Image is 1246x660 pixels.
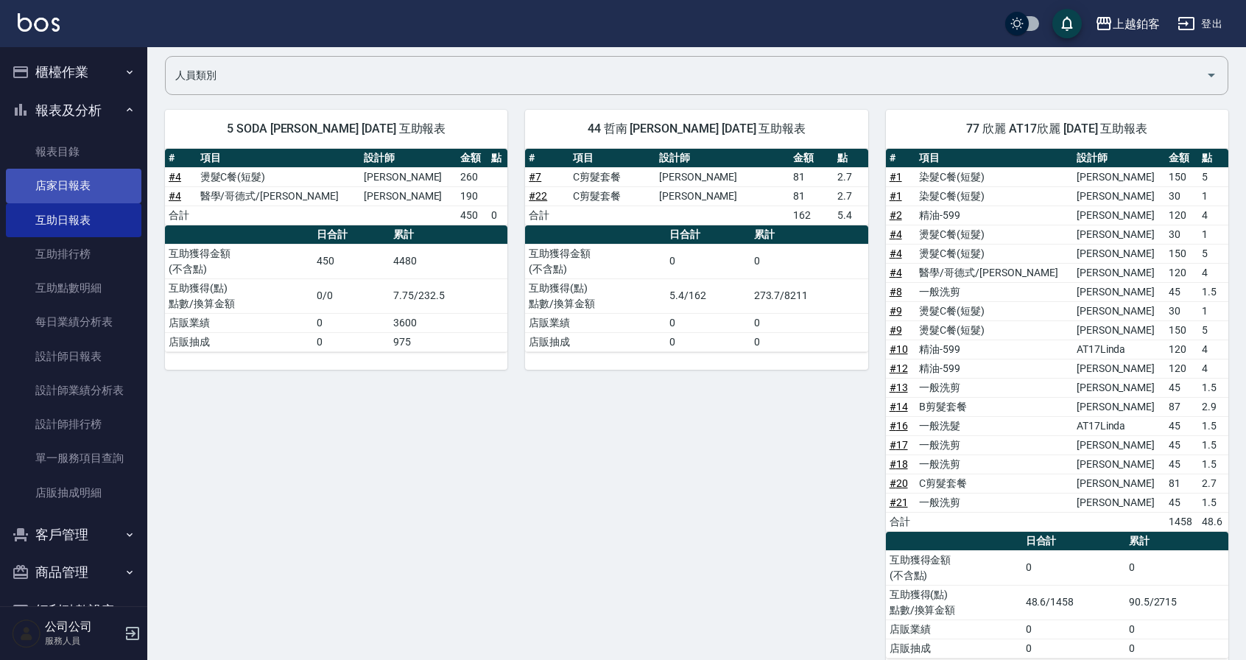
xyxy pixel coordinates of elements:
[390,244,507,278] td: 4480
[1022,550,1125,585] td: 0
[666,332,750,351] td: 0
[1073,493,1165,512] td: [PERSON_NAME]
[1073,320,1165,340] td: [PERSON_NAME]
[569,167,655,186] td: C剪髮套餐
[1165,454,1198,474] td: 45
[457,167,488,186] td: 260
[6,305,141,339] a: 每日業績分析表
[525,244,666,278] td: 互助獲得金額 (不含點)
[890,477,908,489] a: #20
[525,313,666,332] td: 店販業績
[904,122,1211,136] span: 77 欣麗 AT17欣麗 [DATE] 互助報表
[543,122,850,136] span: 44 哲南 [PERSON_NAME] [DATE] 互助報表
[890,439,908,451] a: #17
[525,332,666,351] td: 店販抽成
[1073,149,1165,168] th: 設計師
[1165,320,1198,340] td: 150
[1198,378,1228,397] td: 1.5
[886,639,1022,658] td: 店販抽成
[915,474,1072,493] td: C剪髮套餐
[655,149,789,168] th: 設計師
[1073,378,1165,397] td: [PERSON_NAME]
[6,169,141,203] a: 店家日報表
[165,313,313,332] td: 店販業績
[890,190,902,202] a: #1
[18,13,60,32] img: Logo
[886,532,1228,659] table: a dense table
[1113,15,1160,33] div: 上越鉑客
[1198,206,1228,225] td: 4
[834,206,868,225] td: 5.4
[6,476,141,510] a: 店販抽成明細
[915,186,1072,206] td: 染髮C餐(短髮)
[789,167,833,186] td: 81
[525,206,569,225] td: 合計
[360,167,457,186] td: [PERSON_NAME]
[1165,263,1198,282] td: 120
[457,206,488,225] td: 450
[6,237,141,271] a: 互助排行榜
[390,332,507,351] td: 975
[1198,435,1228,454] td: 1.5
[890,496,908,508] a: #21
[1165,512,1198,531] td: 1458
[890,382,908,393] a: #13
[915,378,1072,397] td: 一般洗剪
[1198,340,1228,359] td: 4
[6,91,141,130] button: 報表及分析
[655,186,789,206] td: [PERSON_NAME]
[1198,320,1228,340] td: 5
[1198,359,1228,378] td: 4
[1073,474,1165,493] td: [PERSON_NAME]
[165,332,313,351] td: 店販抽成
[1022,532,1125,551] th: 日合計
[172,63,1200,88] input: 人員名稱
[1198,416,1228,435] td: 1.5
[915,149,1072,168] th: 項目
[890,343,908,355] a: #10
[750,332,868,351] td: 0
[915,301,1072,320] td: 燙髮C餐(短髮)
[1073,435,1165,454] td: [PERSON_NAME]
[6,340,141,373] a: 設計師日報表
[1165,435,1198,454] td: 45
[890,286,902,298] a: #8
[1198,512,1228,531] td: 48.6
[886,149,1228,532] table: a dense table
[313,225,390,245] th: 日合計
[666,244,750,278] td: 0
[529,171,541,183] a: #7
[45,619,120,634] h5: 公司公司
[1198,282,1228,301] td: 1.5
[457,186,488,206] td: 190
[12,619,41,648] img: Person
[890,401,908,412] a: #14
[1073,244,1165,263] td: [PERSON_NAME]
[165,149,507,225] table: a dense table
[886,619,1022,639] td: 店販業績
[6,591,141,630] button: 紅利點數設定
[1073,301,1165,320] td: [PERSON_NAME]
[6,407,141,441] a: 設計師排行榜
[183,122,490,136] span: 5 SODA [PERSON_NAME] [DATE] 互助報表
[1073,454,1165,474] td: [PERSON_NAME]
[890,171,902,183] a: #1
[1165,340,1198,359] td: 120
[197,167,360,186] td: 燙髮C餐(短髮)
[666,278,750,313] td: 5.4/162
[525,149,569,168] th: #
[1022,585,1125,619] td: 48.6/1458
[1073,263,1165,282] td: [PERSON_NAME]
[915,167,1072,186] td: 染髮C餐(短髮)
[1165,244,1198,263] td: 150
[834,186,868,206] td: 2.7
[1125,532,1228,551] th: 累計
[1125,585,1228,619] td: 90.5/2715
[750,313,868,332] td: 0
[1073,225,1165,244] td: [PERSON_NAME]
[1165,186,1198,206] td: 30
[6,516,141,554] button: 客戶管理
[169,171,181,183] a: #4
[915,320,1072,340] td: 燙髮C餐(短髮)
[1198,244,1228,263] td: 5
